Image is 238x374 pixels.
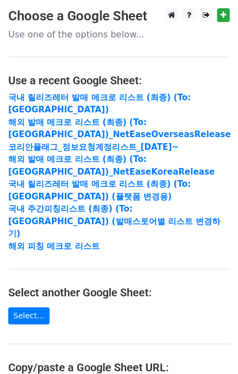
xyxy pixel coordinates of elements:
h4: Use a recent Google Sheet: [8,74,230,87]
a: 해외 발매 메크로 리스트 (최종) (To: [GEOGRAPHIC_DATA])_NetEaseOverseasRelease [8,117,231,140]
a: 국내 릴리즈레터 발매 메크로 리스트 (최종) (To:[GEOGRAPHIC_DATA]) [8,93,191,115]
a: 해외 발매 메크로 리스트 (최종) (To: [GEOGRAPHIC_DATA])_NetEaseKoreaRelease [8,154,215,177]
p: Use one of the options below... [8,29,230,40]
a: 코리안플래그_정보요청계정리스트_[DATE]~ [8,142,179,152]
h4: Copy/paste a Google Sheet URL: [8,361,230,374]
a: 해외 피칭 메크로 리스트 [8,241,100,251]
a: Select... [8,307,50,324]
a: 국내 주간피칭리스트 (최종) (To:[GEOGRAPHIC_DATA]) (발매스토어별 리스트 변경하기) [8,204,220,239]
h3: Choose a Google Sheet [8,8,230,24]
h4: Select another Google Sheet: [8,286,230,299]
a: 국내 릴리즈레터 발매 메크로 리스트 (최종) (To:[GEOGRAPHIC_DATA]) (플랫폼 변경용) [8,179,191,202]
